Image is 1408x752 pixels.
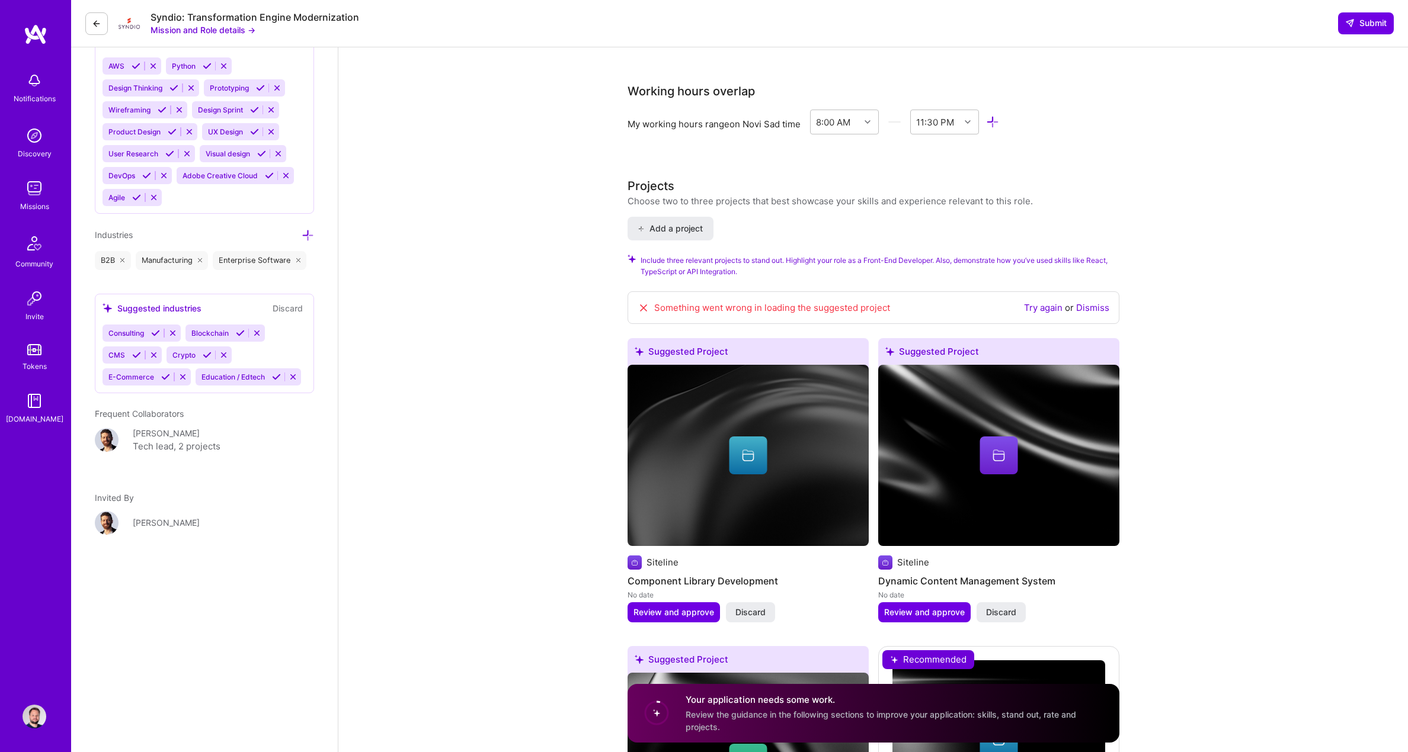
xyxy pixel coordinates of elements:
[20,200,49,213] div: Missions
[178,372,187,381] i: Reject
[158,105,167,114] i: Accept
[878,589,1119,601] div: No date
[686,709,1076,732] span: Review the guidance in the following sections to improve your application: skills, stand out, rat...
[117,12,141,36] img: Company Logo
[132,62,140,70] i: Accept
[198,258,203,263] i: icon Close
[169,83,178,92] i: Accept
[27,344,41,355] img: tokens
[213,251,306,270] div: Enterprise Software
[888,115,901,129] i: icon HorizontalInLineDivider
[1076,302,1109,313] a: Dismiss
[203,62,212,70] i: Accept
[108,351,125,359] span: CMS
[168,127,177,136] i: Accept
[208,127,243,136] span: UX Design
[95,428,119,452] img: User Avatar
[149,351,158,359] i: Reject
[183,149,191,158] i: Reject
[628,195,1033,207] div: Choose two to three projects that best showcase your skills and experience relevant to this role.
[1345,18,1355,28] i: icon SendLight
[641,255,1119,277] span: Include three relevant projects to stand out. Highlight your role as a Front-End Developer. Also,...
[136,251,209,270] div: Manufacturing
[133,427,200,439] div: [PERSON_NAME]
[6,413,63,425] div: [DOMAIN_NAME]
[726,602,775,622] button: Discard
[628,602,720,622] button: Review and approve
[172,62,196,70] span: Python
[142,171,151,180] i: Accept
[165,149,174,158] i: Accept
[219,62,228,70] i: Reject
[95,493,134,503] span: Invited By
[628,555,642,570] img: Company logo
[1338,12,1394,34] button: Submit
[265,171,274,180] i: Accept
[878,573,1119,589] h4: Dynamic Content Management System
[149,193,158,202] i: Reject
[168,329,177,338] i: Reject
[20,229,49,258] img: Community
[108,127,161,136] span: Product Design
[252,329,261,338] i: Reject
[272,372,281,381] i: Accept
[916,115,954,128] div: 11:30 PM
[108,62,124,70] span: AWS
[635,347,644,356] i: icon SuggestedTeams
[633,606,714,618] span: Review and approve
[95,427,314,454] a: User Avatar[PERSON_NAME]Tech lead, 2 projects
[1024,301,1109,314] div: or
[206,149,250,158] span: Visual design
[132,193,141,202] i: Accept
[628,217,713,240] button: Add a project
[986,606,1016,618] span: Discard
[175,105,184,114] i: Reject
[1024,302,1063,313] a: Try again
[23,360,47,372] div: Tokens
[23,705,46,728] img: User Avatar
[23,124,46,147] img: discovery
[149,62,158,70] i: Reject
[257,149,266,158] i: Accept
[95,251,131,270] div: B2B
[638,226,644,232] i: icon PlusBlack
[816,115,850,128] div: 8:00 AM
[108,149,158,158] span: User Research
[108,171,135,180] span: DevOps
[201,372,265,381] span: Education / Edtech
[103,303,113,313] i: icon SuggestedTeams
[92,19,101,28] i: icon LeftArrowDark
[95,511,119,535] img: User Avatar
[108,105,151,114] span: Wireframing
[865,119,871,125] i: icon Chevron
[95,409,184,419] span: Frequent Collaborators
[191,329,229,338] span: Blockchain
[108,329,144,338] span: Consulting
[638,223,702,234] span: Add a project
[250,127,259,136] i: Accept
[15,258,53,270] div: Community
[638,301,890,314] div: Something went wrong in loading the suggested project
[23,69,46,92] img: bell
[635,655,644,664] i: icon SuggestedTeams
[274,149,283,158] i: Reject
[236,329,245,338] i: Accept
[647,556,679,568] div: Siteline
[14,92,56,105] div: Notifications
[133,439,220,454] div: Tech lead, 2 projects
[187,83,196,92] i: Reject
[977,602,1026,622] button: Discard
[151,329,160,338] i: Accept
[95,230,133,240] span: Industries
[628,118,801,130] div: My working hours range on Novi Sad time
[267,127,276,136] i: Reject
[250,105,259,114] i: Accept
[219,351,228,359] i: Reject
[203,351,212,359] i: Accept
[735,606,766,618] span: Discard
[18,147,52,160] div: Discovery
[23,176,46,200] img: teamwork
[296,258,300,263] i: icon Close
[183,171,258,180] span: Adobe Creative Cloud
[628,255,636,263] i: Check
